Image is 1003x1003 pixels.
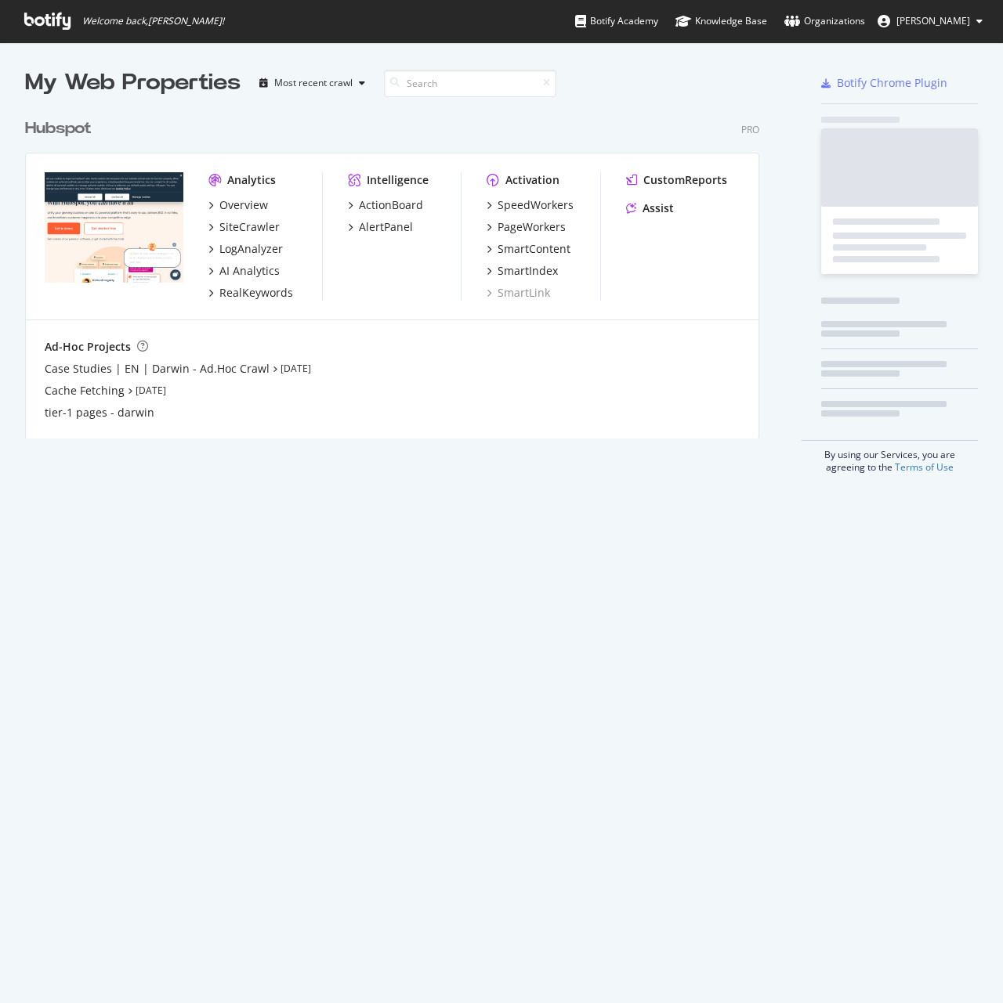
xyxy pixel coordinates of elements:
[802,440,978,474] div: By using our Services, you are agreeing to the
[487,241,570,257] a: SmartContent
[498,241,570,257] div: SmartContent
[784,13,865,29] div: Organizations
[348,219,413,235] a: AlertPanel
[498,219,566,235] div: PageWorkers
[208,219,280,235] a: SiteCrawler
[348,197,423,213] a: ActionBoard
[25,99,772,438] div: grid
[281,362,311,375] a: [DATE]
[25,67,241,99] div: My Web Properties
[25,117,98,140] a: Hubspot
[896,14,970,27] span: Keenan Burke-Pitts
[219,285,293,301] div: RealKeywords
[741,123,759,136] div: Pro
[626,172,727,188] a: CustomReports
[626,200,674,216] a: Assist
[498,263,558,279] div: SmartIndex
[821,75,947,91] a: Botify Chrome Plugin
[359,197,423,213] div: ActionBoard
[25,117,92,140] div: Hubspot
[227,172,276,188] div: Analytics
[865,9,995,34] button: [PERSON_NAME]
[208,285,293,301] a: RealKeywords
[643,172,727,188] div: CustomReports
[82,15,224,27] span: Welcome back, [PERSON_NAME] !
[45,405,154,420] a: tier-1 pages - darwin
[384,70,556,97] input: Search
[505,172,559,188] div: Activation
[675,13,767,29] div: Knowledge Base
[253,70,371,96] button: Most recent crawl
[219,197,268,213] div: Overview
[136,384,166,397] a: [DATE]
[487,219,566,235] a: PageWorkers
[359,219,413,235] div: AlertPanel
[208,241,283,257] a: LogAnalyzer
[208,197,268,213] a: Overview
[219,263,280,279] div: AI Analytics
[837,75,947,91] div: Botify Chrome Plugin
[487,263,558,279] a: SmartIndex
[45,361,270,377] a: Case Studies | EN | Darwin - Ad.Hoc Crawl
[208,263,280,279] a: AI Analytics
[45,383,125,399] a: Cache Fetching
[219,219,280,235] div: SiteCrawler
[45,172,183,283] img: hubspot.com
[575,13,658,29] div: Botify Academy
[487,285,550,301] a: SmartLink
[498,197,574,213] div: SpeedWorkers
[895,460,954,474] a: Terms of Use
[487,197,574,213] a: SpeedWorkers
[274,78,353,88] div: Most recent crawl
[643,200,674,216] div: Assist
[219,241,283,257] div: LogAnalyzer
[45,339,131,355] div: Ad-Hoc Projects
[367,172,429,188] div: Intelligence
